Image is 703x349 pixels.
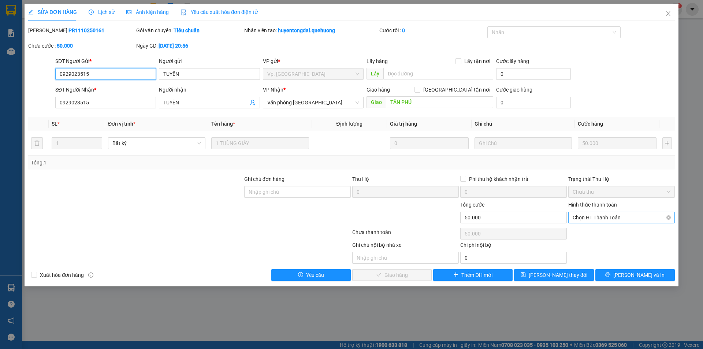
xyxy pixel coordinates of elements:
[278,27,335,33] b: huyentongdai.quehuong
[9,47,40,82] b: An Anh Limousine
[568,202,617,208] label: Hình thức thanh toán
[28,10,33,15] span: edit
[159,57,260,65] div: Người gửi
[352,241,459,252] div: Ghi chú nội bộ nhà xe
[466,175,531,183] span: Phí thu hộ khách nhận trả
[31,159,271,167] div: Tổng: 1
[181,9,258,15] span: Yêu cầu xuất hóa đơn điện tử
[578,137,656,149] input: 0
[390,121,417,127] span: Giá trị hàng
[263,57,364,65] div: VP gửi
[28,42,135,50] div: Chưa cước :
[68,27,104,33] b: PR1110250161
[386,96,493,108] input: Dọc đường
[31,137,43,149] button: delete
[211,121,235,127] span: Tên hàng
[352,252,459,264] input: Nhập ghi chú
[306,271,324,279] span: Yêu cầu
[126,9,169,15] span: Ảnh kiện hàng
[460,241,567,252] div: Chi phí nội bộ
[402,27,405,33] b: 0
[496,58,529,64] label: Cước lấy hàng
[665,11,671,16] span: close
[108,121,135,127] span: Đơn vị tính
[461,271,492,279] span: Thêm ĐH mới
[367,68,383,79] span: Lấy
[521,272,526,278] span: save
[267,97,359,108] span: Văn phòng Tân Phú
[37,271,87,279] span: Xuất hóa đơn hàng
[568,175,675,183] div: Trạng thái Thu Hộ
[89,9,115,15] span: Lịch sử
[47,11,70,70] b: Biên nhận gởi hàng hóa
[88,272,93,278] span: info-circle
[28,26,135,34] div: [PERSON_NAME]:
[472,117,575,131] th: Ghi chú
[52,121,57,127] span: SL
[367,87,390,93] span: Giao hàng
[367,96,386,108] span: Giao
[666,215,671,220] span: close-circle
[367,58,388,64] span: Lấy hàng
[578,121,603,127] span: Cước hàng
[383,68,493,79] input: Dọc đường
[390,137,469,149] input: 0
[55,86,156,94] div: SĐT Người Nhận
[420,86,493,94] span: [GEOGRAPHIC_DATA] tận nơi
[605,272,610,278] span: printer
[55,57,156,65] div: SĐT Người Gửi
[613,271,665,279] span: [PERSON_NAME] và In
[352,269,432,281] button: checkGiao hàng
[496,87,532,93] label: Cước giao hàng
[244,26,378,34] div: Nhân viên tạo:
[271,269,351,281] button: exclamation-circleYêu cầu
[57,43,73,49] b: 50.000
[475,137,572,149] input: Ghi Chú
[573,186,670,197] span: Chưa thu
[126,10,131,15] span: picture
[573,212,670,223] span: Chọn HT Thanh Toán
[159,43,188,49] b: [DATE] 20:56
[174,27,200,33] b: Tiêu chuẩn
[136,42,243,50] div: Ngày GD:
[89,10,94,15] span: clock-circle
[159,86,260,94] div: Người nhận
[496,68,571,80] input: Cước lấy hàng
[460,202,484,208] span: Tổng cước
[244,186,351,198] input: Ghi chú đơn hàng
[514,269,594,281] button: save[PERSON_NAME] thay đổi
[298,272,303,278] span: exclamation-circle
[351,228,460,241] div: Chưa thanh toán
[211,137,309,149] input: VD: Bàn, Ghế
[529,271,587,279] span: [PERSON_NAME] thay đổi
[595,269,675,281] button: printer[PERSON_NAME] và In
[244,176,284,182] label: Ghi chú đơn hàng
[662,137,672,149] button: plus
[379,26,486,34] div: Cước rồi :
[181,10,186,15] img: icon
[112,138,201,149] span: Bất kỳ
[28,9,77,15] span: SỬA ĐƠN HÀNG
[352,176,369,182] span: Thu Hộ
[267,68,359,79] span: Vp. Phan Rang
[658,4,678,24] button: Close
[250,100,256,105] span: user-add
[461,57,493,65] span: Lấy tận nơi
[433,269,513,281] button: plusThêm ĐH mới
[496,97,571,108] input: Cước giao hàng
[336,121,362,127] span: Định lượng
[263,87,283,93] span: VP Nhận
[453,272,458,278] span: plus
[136,26,243,34] div: Gói vận chuyển:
